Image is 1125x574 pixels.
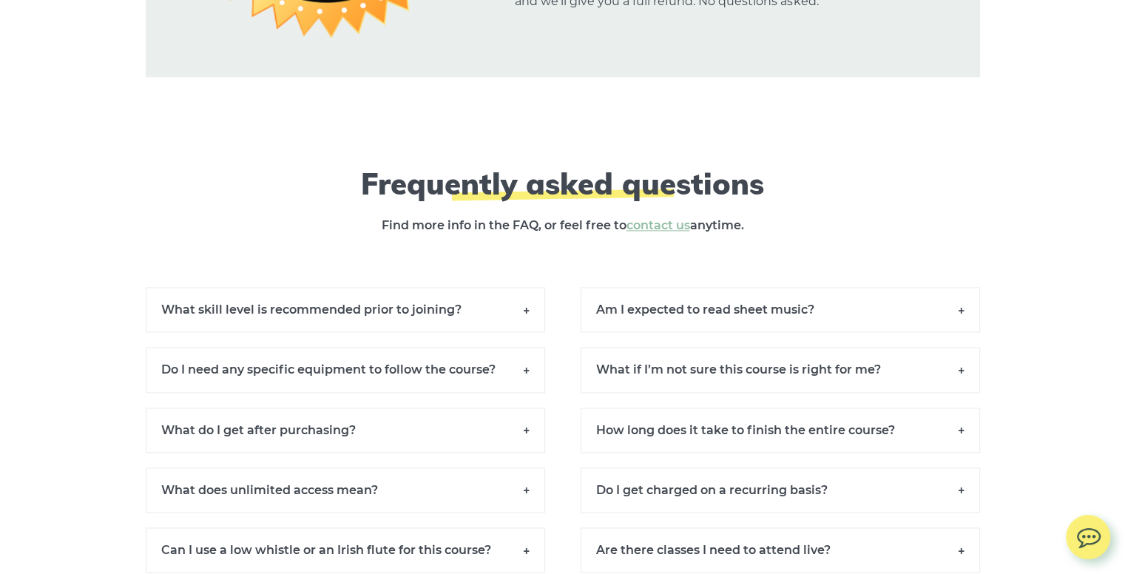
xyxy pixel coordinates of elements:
[146,287,545,332] h6: What skill level is recommended prior to joining?
[626,218,690,232] a: contact us
[146,347,545,392] h6: Do I need any specific equipment to follow the course?
[146,467,545,513] h6: What does unlimited access mean?
[1066,515,1110,553] img: chat.svg
[293,166,833,201] h2: Frequently asked questions
[382,218,744,232] strong: Find more info in the FAQ, or feel free to anytime.
[146,408,545,453] h6: What do I get after purchasing?
[581,527,980,573] h6: Are there classes I need to attend live?
[581,287,980,332] h6: Am I expected to read sheet music?
[581,408,980,453] h6: How long does it take to finish the entire course?
[146,527,545,573] h6: Can I use a low whistle or an Irish flute for this course?
[581,347,980,392] h6: What if I’m not sure this course is right for me?
[581,467,980,513] h6: Do I get charged on a recurring basis?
